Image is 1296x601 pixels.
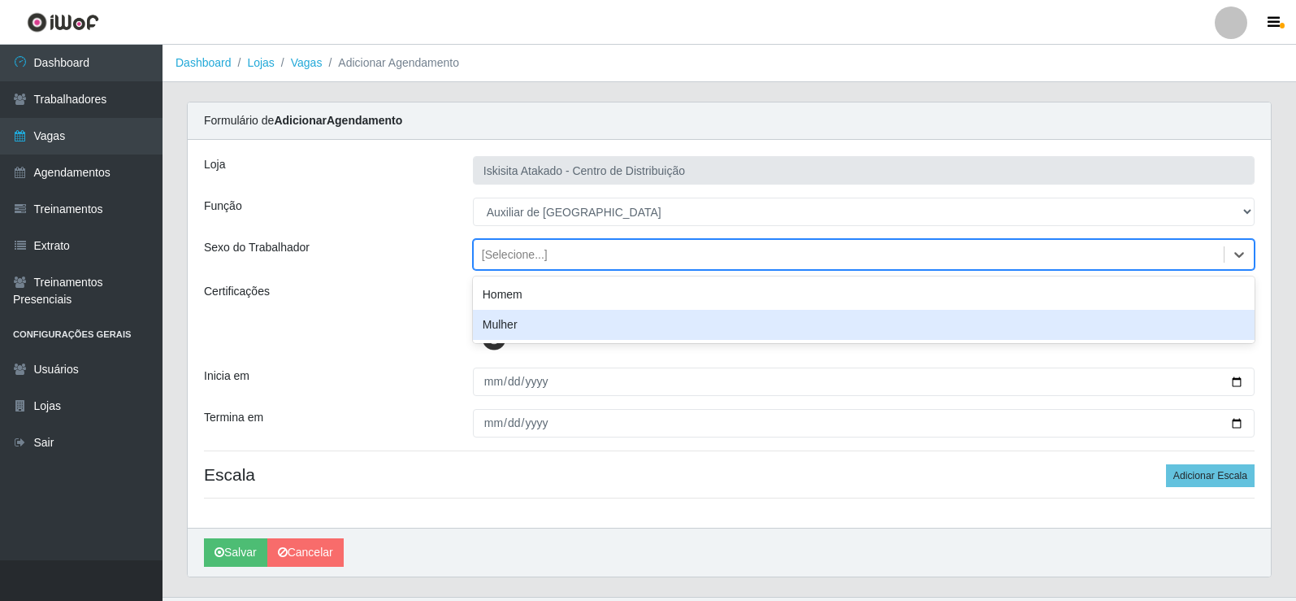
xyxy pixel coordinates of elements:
label: Função [204,198,242,215]
label: Inicia em [204,368,249,385]
h4: Escala [204,464,1255,485]
input: 00/00/0000 [473,409,1255,438]
img: CoreUI Logo [27,12,99,33]
div: [Selecione...] [482,246,548,263]
div: Mulher [473,310,1255,340]
button: Adicionar Escala [1166,464,1255,487]
label: Termina em [204,409,263,426]
label: Loja [204,156,225,173]
a: Vagas [291,56,323,69]
label: Sexo do Trabalhador [204,239,310,256]
a: Dashboard [176,56,232,69]
span: iWof VIP [520,331,564,344]
a: Cancelar [267,538,344,567]
a: Lojas [247,56,274,69]
li: Adicionar Agendamento [322,54,459,72]
div: Homem [473,280,1255,310]
label: Certificações [204,283,270,300]
input: 00/00/0000 [473,368,1255,396]
button: Salvar [204,538,267,567]
div: Formulário de [188,102,1271,140]
strong: Adicionar Agendamento [274,114,402,127]
nav: breadcrumb [163,45,1296,82]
